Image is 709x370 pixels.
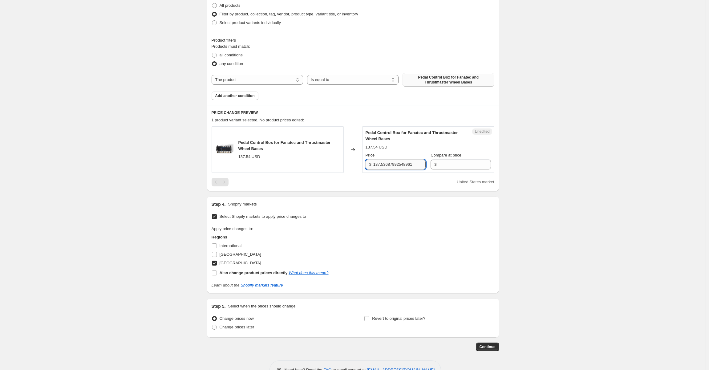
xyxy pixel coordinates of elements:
[220,270,288,275] b: Also change product prices directly
[220,20,281,25] span: Select product variants individually
[228,303,295,309] p: Select when the prices should change
[220,316,254,321] span: Change prices now
[366,144,387,150] div: 137.54 USD
[212,226,253,231] span: Apply price changes to:
[220,61,243,66] span: any condition
[431,153,461,157] span: Compare at price
[212,303,226,309] h2: Step 5.
[212,91,258,100] button: Add another condition
[212,283,283,287] i: Learn about the
[212,110,494,115] h6: PRICE CHANGE PREVIEW
[480,344,496,349] span: Continue
[238,154,260,160] div: 137.54 USD
[215,93,255,98] span: Add another condition
[372,316,425,321] span: Revert to original prices later?
[212,37,494,43] div: Product filters
[212,44,250,49] span: Products must match:
[457,180,494,184] span: United States market
[241,283,283,287] a: Shopify markets feature
[228,201,257,207] p: Shopify markets
[289,270,328,275] a: What does this mean?
[220,53,243,57] span: all conditions
[220,3,241,8] span: All products
[220,252,261,257] span: [GEOGRAPHIC_DATA]
[215,140,233,159] img: pedal_control_box-top_80x.png
[406,75,490,85] span: Pedal Control Box for Fanatec and Thrustmaster Wheel Bases
[220,243,242,248] span: International
[212,118,304,122] span: 1 product variant selected. No product prices edited:
[212,234,329,240] h3: Regions
[238,140,331,151] span: Pedal Control Box for Fanatec and Thrustmaster Wheel Bases
[403,73,494,87] button: Pedal Control Box for Fanatec and Thrustmaster Wheel Bases
[212,178,229,186] nav: Pagination
[476,343,499,351] button: Continue
[212,201,226,207] h2: Step 4.
[220,12,358,16] span: Filter by product, collection, tag, vendor, product type, variant title, or inventory
[369,162,371,167] span: $
[434,162,436,167] span: $
[475,129,489,134] span: Unedited
[366,153,375,157] span: Price
[220,261,261,265] span: [GEOGRAPHIC_DATA]
[220,214,306,219] span: Select Shopify markets to apply price changes to
[366,130,458,141] span: Pedal Control Box for Fanatec and Thrustmaster Wheel Bases
[220,325,254,329] span: Change prices later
